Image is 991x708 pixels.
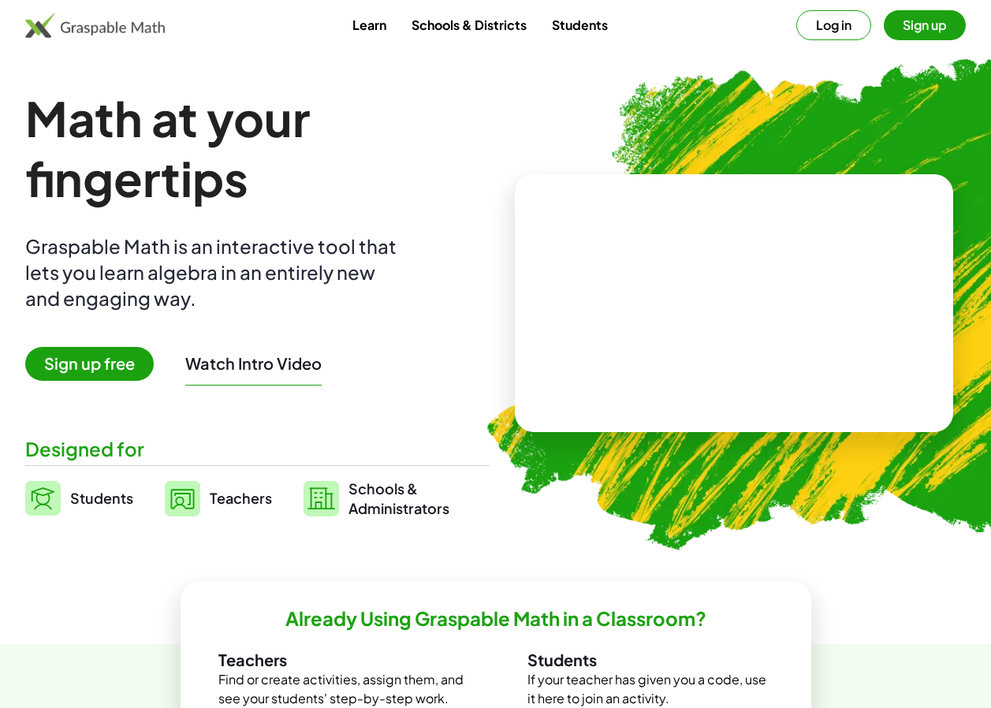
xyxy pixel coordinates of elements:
[210,489,272,507] span: Teachers
[285,606,706,631] h2: Already Using Graspable Math in a Classroom?
[527,670,773,708] p: If your teacher has given you a code, use it here to join an activity.
[25,481,61,516] img: svg%3e
[218,670,464,708] p: Find or create activities, assign them, and see your students' step-by-step work.
[165,481,200,516] img: svg%3e
[25,88,490,208] h1: Math at your fingertips
[25,347,154,381] span: Sign up free
[304,481,339,516] img: svg%3e
[539,10,620,39] a: Students
[340,10,399,39] a: Learn
[527,650,773,670] h3: Students
[218,650,464,670] h3: Teachers
[884,10,966,40] button: Sign up
[616,244,852,363] video: What is this? This is dynamic math notation. Dynamic math notation plays a central role in how Gr...
[399,10,539,39] a: Schools & Districts
[348,479,449,518] span: Schools & Administrators
[304,479,449,518] a: Schools &Administrators
[70,489,133,507] span: Students
[185,353,322,374] button: Watch Intro Video
[796,10,871,40] button: Log in
[25,233,404,311] div: Graspable Math is an interactive tool that lets you learn algebra in an entirely new and engaging...
[165,479,272,518] a: Teachers
[25,436,490,462] div: Designed for
[25,479,133,518] a: Students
